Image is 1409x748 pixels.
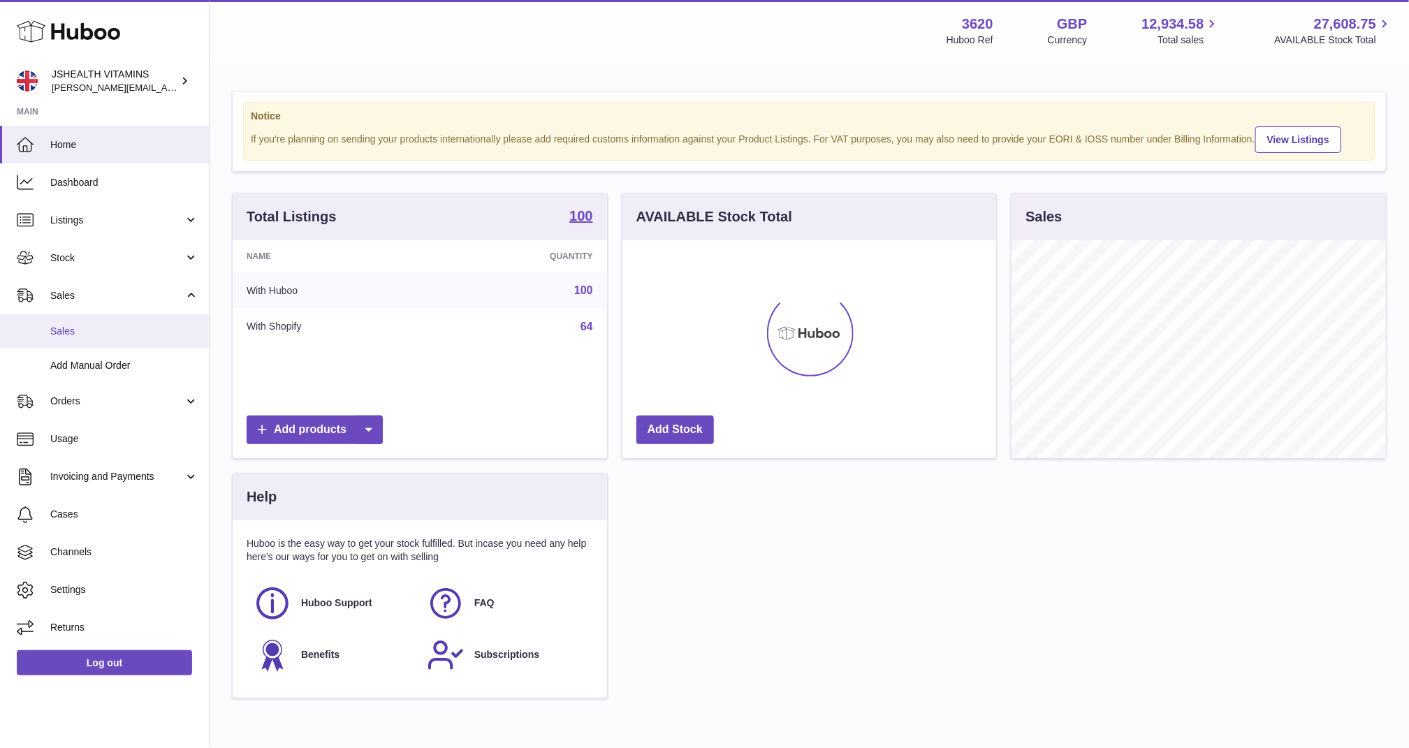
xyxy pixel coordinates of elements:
[254,636,413,674] a: Benefits
[50,508,198,521] span: Cases
[17,71,38,91] img: francesca@jshealthvitamins.com
[947,34,993,47] div: Huboo Ref
[636,416,714,444] a: Add Stock
[251,110,1368,123] strong: Notice
[1141,15,1204,34] span: 12,934.58
[50,138,198,152] span: Home
[50,432,198,446] span: Usage
[247,537,593,564] p: Huboo is the easy way to get your stock fulfilled. But incase you need any help here's our ways f...
[17,650,192,675] a: Log out
[52,68,177,94] div: JSHEALTH VITAMINS
[574,284,593,296] a: 100
[254,585,413,622] a: Huboo Support
[50,251,184,265] span: Stock
[247,416,383,444] a: Add products
[50,545,198,559] span: Channels
[50,621,198,634] span: Returns
[50,325,198,338] span: Sales
[50,583,198,596] span: Settings
[50,289,184,302] span: Sales
[233,309,435,345] td: With Shopify
[1274,34,1392,47] span: AVAILABLE Stock Total
[50,176,198,189] span: Dashboard
[50,214,184,227] span: Listings
[1025,207,1062,226] h3: Sales
[636,207,792,226] h3: AVAILABLE Stock Total
[233,240,435,272] th: Name
[474,596,495,610] span: FAQ
[50,359,198,372] span: Add Manual Order
[581,321,593,332] a: 64
[301,596,372,610] span: Huboo Support
[1048,34,1088,47] div: Currency
[569,209,592,223] strong: 100
[1057,15,1087,34] strong: GBP
[52,82,280,93] span: [PERSON_NAME][EMAIL_ADDRESS][DOMAIN_NAME]
[1141,15,1220,47] a: 12,934.58 Total sales
[1158,34,1220,47] span: Total sales
[233,272,435,309] td: With Huboo
[427,585,586,622] a: FAQ
[1314,15,1376,34] span: 27,608.75
[50,395,184,408] span: Orders
[427,636,586,674] a: Subscriptions
[251,124,1368,153] div: If you're planning on sending your products internationally please add required customs informati...
[435,240,607,272] th: Quantity
[301,648,340,661] span: Benefits
[569,209,592,226] a: 100
[247,207,337,226] h3: Total Listings
[50,470,184,483] span: Invoicing and Payments
[474,648,539,661] span: Subscriptions
[1255,126,1341,153] a: View Listings
[247,487,277,506] h3: Help
[1274,15,1392,47] a: 27,608.75 AVAILABLE Stock Total
[962,15,993,34] strong: 3620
